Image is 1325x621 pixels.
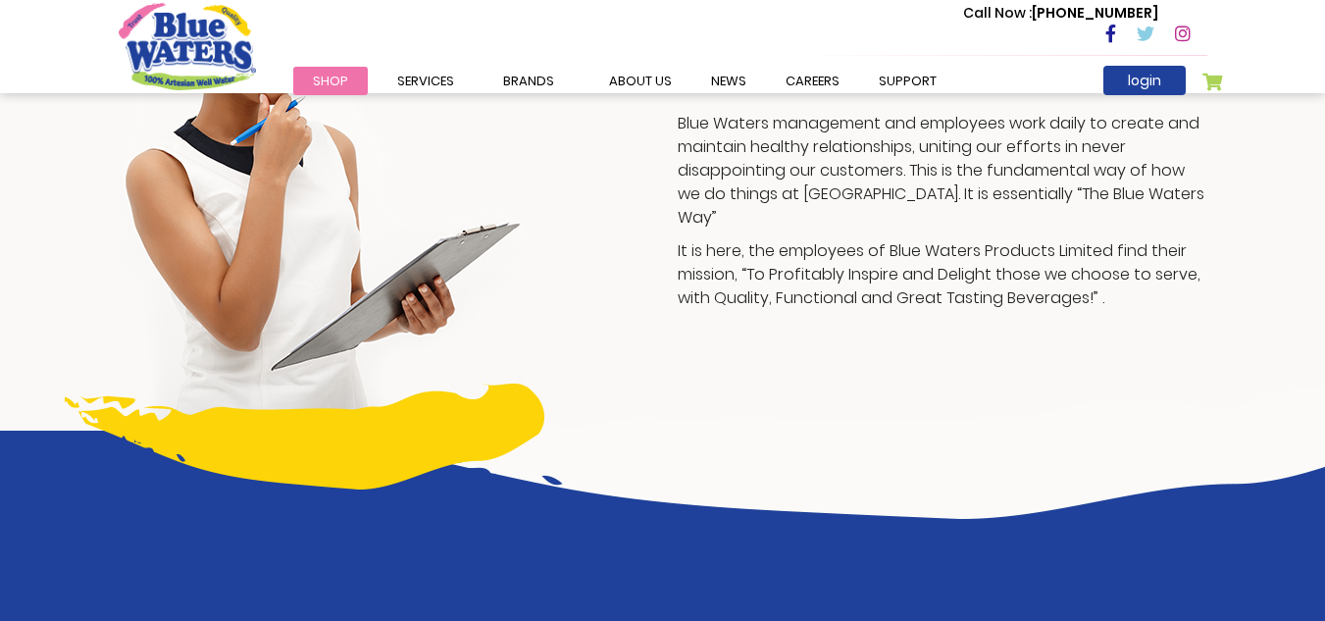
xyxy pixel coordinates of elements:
p: [PHONE_NUMBER] [963,3,1158,24]
a: about us [589,67,691,95]
a: Brands [484,67,574,95]
a: store logo [119,3,256,89]
p: It is here, the employees of Blue Waters Products Limited find their mission, “To Profitably Insp... [678,239,1207,310]
img: career-intro-art.png [281,389,1325,519]
span: Services [397,72,454,90]
a: Shop [293,67,368,95]
img: career-yellow-bar.png [65,384,544,490]
span: Shop [313,72,348,90]
a: Services [378,67,474,95]
a: careers [766,67,859,95]
a: support [859,67,956,95]
span: Brands [503,72,554,90]
a: News [691,67,766,95]
span: Call Now : [963,3,1032,23]
a: login [1103,66,1186,95]
p: Blue Waters management and employees work daily to create and maintain healthy relationships, uni... [678,112,1207,230]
